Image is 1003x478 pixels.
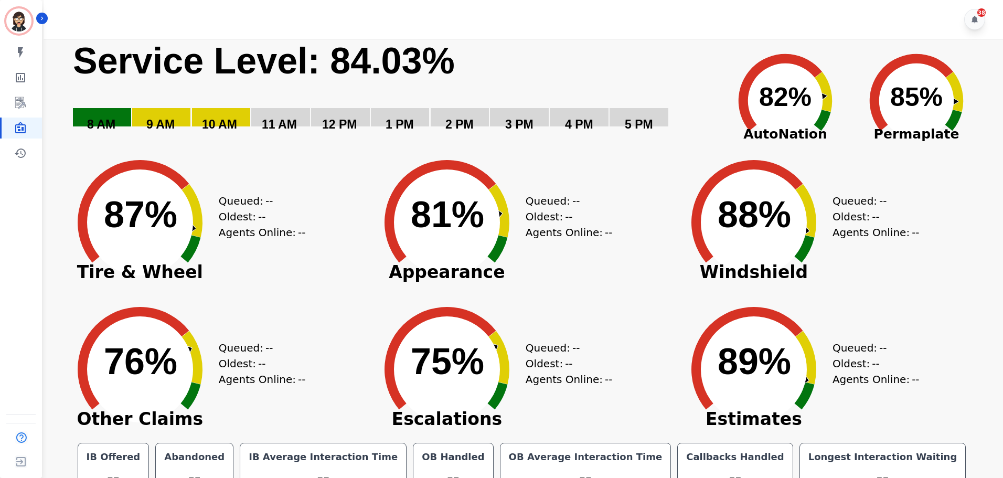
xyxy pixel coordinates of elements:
[872,209,879,225] span: --
[526,340,604,356] div: Queued:
[411,194,484,235] text: 81%
[219,356,297,371] div: Oldest:
[572,340,580,356] span: --
[872,356,879,371] span: --
[879,340,887,356] span: --
[851,124,982,144] span: Permaplate
[87,118,115,131] text: 8 AM
[265,340,273,356] span: --
[507,450,665,464] div: OB Average Interaction Time
[258,356,265,371] span: --
[684,450,786,464] div: Callbacks Handled
[104,194,177,235] text: 87%
[6,8,31,34] img: Bordered avatar
[505,118,533,131] text: 3 PM
[61,414,219,424] span: Other Claims
[526,225,615,240] div: Agents Online:
[368,414,526,424] span: Escalations
[890,82,943,112] text: 85%
[833,356,911,371] div: Oldest:
[912,225,919,240] span: --
[219,340,297,356] div: Queued:
[445,118,474,131] text: 2 PM
[675,267,833,278] span: Windshield
[526,209,604,225] div: Oldest:
[977,8,986,17] div: 38
[202,118,237,131] text: 10 AM
[298,225,305,240] span: --
[806,450,959,464] div: Longest Interaction Waiting
[219,193,297,209] div: Queued:
[605,225,612,240] span: --
[526,193,604,209] div: Queued:
[833,225,922,240] div: Agents Online:
[104,341,177,382] text: 76%
[526,371,615,387] div: Agents Online:
[605,371,612,387] span: --
[833,340,911,356] div: Queued:
[368,267,526,278] span: Appearance
[386,118,414,131] text: 1 PM
[833,193,911,209] div: Queued:
[420,450,486,464] div: OB Handled
[262,118,297,131] text: 11 AM
[258,209,265,225] span: --
[675,414,833,424] span: Estimates
[718,341,791,382] text: 89%
[833,371,922,387] div: Agents Online:
[912,371,919,387] span: --
[572,193,580,209] span: --
[247,450,400,464] div: IB Average Interaction Time
[219,225,308,240] div: Agents Online:
[565,209,572,225] span: --
[565,356,572,371] span: --
[833,209,911,225] div: Oldest:
[84,450,143,464] div: IB Offered
[298,371,305,387] span: --
[73,40,455,81] text: Service Level: 84.03%
[411,341,484,382] text: 75%
[565,118,593,131] text: 4 PM
[265,193,273,209] span: --
[625,118,653,131] text: 5 PM
[720,124,851,144] span: AutoNation
[219,371,308,387] div: Agents Online:
[61,267,219,278] span: Tire & Wheel
[219,209,297,225] div: Oldest:
[879,193,887,209] span: --
[718,194,791,235] text: 88%
[146,118,175,131] text: 9 AM
[526,356,604,371] div: Oldest:
[162,450,227,464] div: Abandoned
[72,39,718,146] svg: Service Level: 0%
[759,82,812,112] text: 82%
[322,118,357,131] text: 12 PM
